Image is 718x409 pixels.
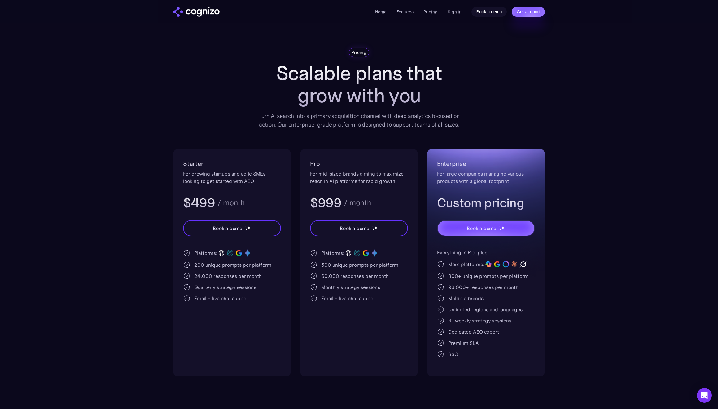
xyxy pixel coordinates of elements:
a: Sign in [448,8,462,16]
div: SSO [448,350,458,358]
div: Premium SLA [448,339,479,347]
div: Book a demo [340,225,370,232]
div: 200 unique prompts per platform [194,261,271,269]
h3: $499 [183,195,215,211]
img: star [247,226,251,230]
a: Home [375,9,387,15]
div: Pricing [352,49,366,56]
h3: $999 [310,195,341,211]
a: Pricing [423,9,438,15]
h1: Scalable plans that grow with you [254,62,464,107]
div: More platforms: [448,260,484,268]
div: Open Intercom Messenger [697,388,712,403]
div: 24,000 responses per month [194,272,262,280]
div: / month [217,199,245,207]
div: Email + live chat support [194,295,250,302]
div: Everything in Pro, plus: [437,249,535,256]
div: Quarterly strategy sessions [194,283,256,291]
a: Features [396,9,414,15]
img: star [245,226,246,227]
img: cognizo logo [173,7,220,17]
a: Book a demostarstarstar [183,220,281,236]
img: star [372,228,374,230]
a: Book a demostarstarstar [310,220,408,236]
img: star [245,228,247,230]
h2: Pro [310,159,408,169]
div: Unlimited regions and languages [448,306,523,313]
div: Dedicated AEO expert [448,328,499,336]
h2: Starter [183,159,281,169]
a: Get a report [512,7,545,17]
div: 500 unique prompts per platform [321,261,398,269]
h3: Custom pricing [437,195,535,211]
a: Book a demo [471,7,507,17]
div: Turn AI search into a primary acquisition channel with deep analytics focused on action. Our ente... [254,112,464,129]
img: star [372,226,373,227]
div: For mid-sized brands aiming to maximize reach in AI platforms for rapid growth [310,170,408,185]
div: Book a demo [467,225,497,232]
div: 800+ unique prompts per platform [448,272,528,280]
img: star [499,228,501,230]
div: Platforms: [321,249,344,257]
img: star [501,226,505,230]
div: Bi-weekly strategy sessions [448,317,511,324]
div: Multiple brands [448,295,484,302]
div: / month [344,199,371,207]
div: Book a demo [213,225,243,232]
div: 96,000+ responses per month [448,283,519,291]
h2: Enterprise [437,159,535,169]
div: Email + live chat support [321,295,377,302]
div: Monthly strategy sessions [321,283,380,291]
img: star [374,226,378,230]
a: home [173,7,220,17]
div: Platforms: [194,249,217,257]
div: For large companies managing various products with a global footprint [437,170,535,185]
img: star [499,226,500,227]
a: Book a demostarstarstar [437,220,535,236]
div: For growing startups and agile SMEs looking to get started with AEO [183,170,281,185]
div: 60,000 responses per month [321,272,389,280]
